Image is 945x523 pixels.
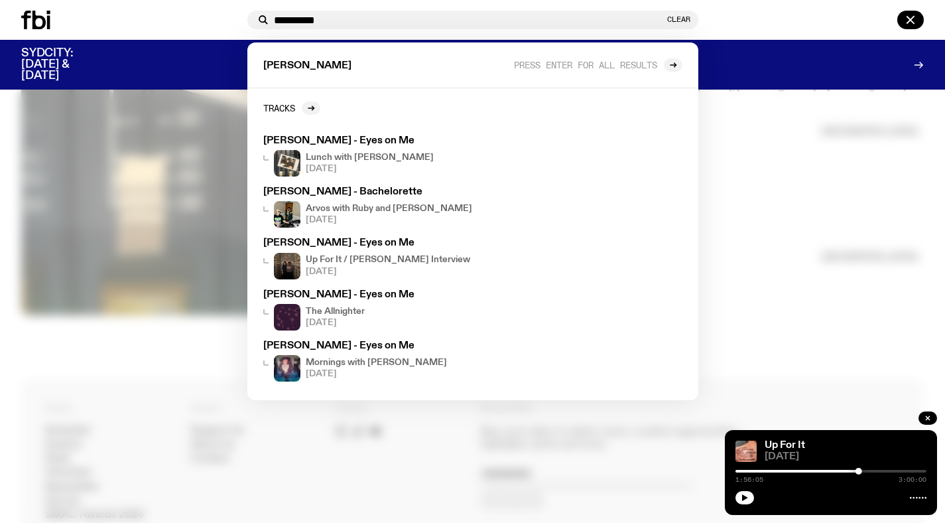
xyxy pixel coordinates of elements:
span: [DATE] [306,319,365,327]
h3: [PERSON_NAME] - Eyes on Me [263,341,507,351]
a: [PERSON_NAME] - Eyes on MeA polaroid of Ella Avni in the studio on top of the mixer which is also... [258,131,513,182]
h4: Arvos with Ruby and [PERSON_NAME] [306,204,472,213]
span: 1:56:05 [735,477,763,483]
span: [DATE] [765,452,926,462]
h4: The Allnighter [306,307,365,316]
a: [PERSON_NAME] - Eyes on MeUp For It / [PERSON_NAME] Interview[DATE] [258,233,513,284]
span: [DATE] [306,267,470,276]
a: Up For It [765,440,805,451]
h4: Lunch with [PERSON_NAME] [306,153,434,162]
h4: Up For It / [PERSON_NAME] Interview [306,256,470,264]
a: [PERSON_NAME] - Eyes on MeThe Allnighter[DATE] [258,285,513,336]
img: A polaroid of Ella Avni in the studio on top of the mixer which is also located in the studio. [274,150,300,177]
span: 3:00:00 [899,477,926,483]
span: [DATE] [306,370,447,378]
img: Ruby wears a Collarbones t shirt and pretends to play the DJ decks, Al sings into a pringles can.... [274,201,300,228]
a: Press enter for all results [514,58,682,72]
h3: [PERSON_NAME] - Eyes on Me [263,136,507,146]
a: [PERSON_NAME] - Eyes on MeMornings with [PERSON_NAME][DATE] [258,336,513,387]
span: [PERSON_NAME] [263,61,351,71]
span: Press enter for all results [514,60,657,70]
a: [PERSON_NAME] - BacheloretteRuby wears a Collarbones t shirt and pretends to play the DJ decks, A... [258,182,513,233]
h4: Mornings with [PERSON_NAME] [306,358,447,367]
a: Tracks [263,102,320,115]
h3: SYDCITY: [DATE] & [DATE] [21,48,106,82]
h3: [PERSON_NAME] - Eyes on Me [263,290,507,300]
h2: Tracks [263,103,295,113]
span: [DATE] [306,165,434,173]
h3: [PERSON_NAME] - Bachelorette [263,187,507,197]
h3: [PERSON_NAME] - Eyes on Me [263,238,507,248]
button: Clear [667,16,690,23]
span: [DATE] [306,216,472,224]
